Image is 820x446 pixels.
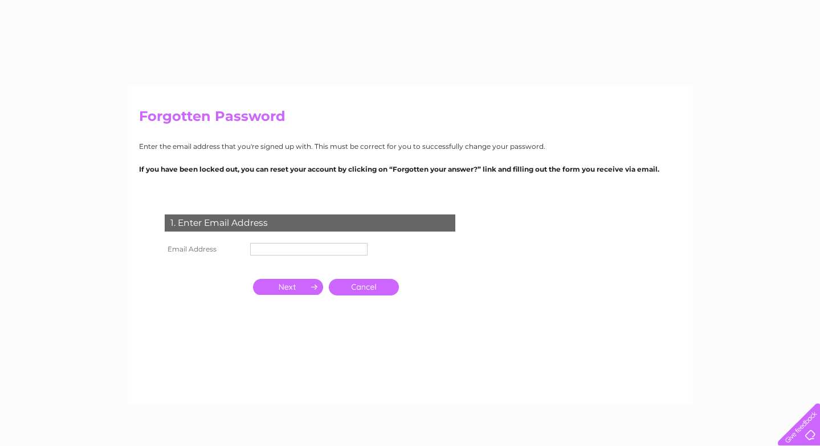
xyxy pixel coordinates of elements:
p: If you have been locked out, you can reset your account by clicking on “Forgotten your answer?” l... [139,164,682,175]
p: Enter the email address that you're signed up with. This must be correct for you to successfully ... [139,141,682,152]
h2: Forgotten Password [139,108,682,130]
a: Cancel [329,279,399,295]
th: Email Address [162,240,247,258]
div: 1. Enter Email Address [165,214,455,232]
